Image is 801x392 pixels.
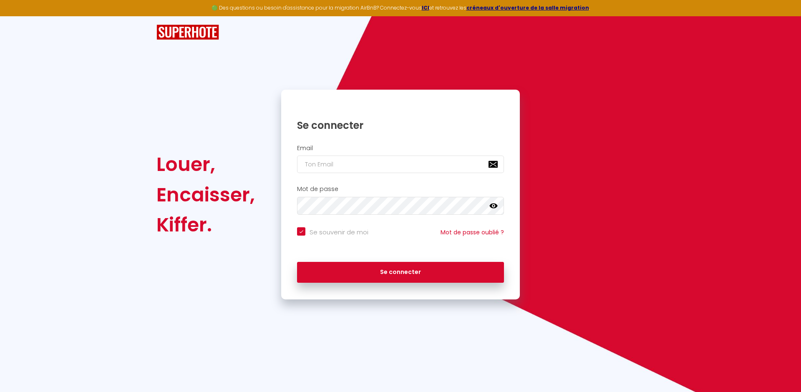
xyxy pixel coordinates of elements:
a: créneaux d'ouverture de la salle migration [466,4,589,11]
a: ICI [422,4,429,11]
div: Encaisser, [156,180,255,210]
div: Louer, [156,149,255,179]
div: Kiffer. [156,210,255,240]
button: Se connecter [297,262,504,283]
iframe: Chat [766,354,795,386]
button: Ouvrir le widget de chat LiveChat [7,3,32,28]
h2: Email [297,145,504,152]
h1: Se connecter [297,119,504,132]
a: Mot de passe oublié ? [441,228,504,236]
input: Ton Email [297,156,504,173]
img: SuperHote logo [156,25,219,40]
h2: Mot de passe [297,186,504,193]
